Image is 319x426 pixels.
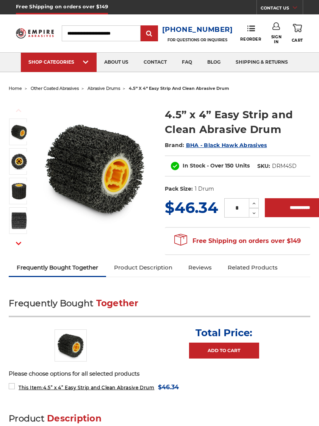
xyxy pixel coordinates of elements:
[9,211,28,230] img: strip it abrasive drum
[9,370,310,378] p: Please choose options for all selected products
[207,162,224,169] span: - Over
[228,53,296,72] a: shipping & returns
[31,86,79,91] a: other coated abrasives
[225,162,234,169] span: 150
[9,102,28,119] button: Previous
[9,122,28,141] img: 4.5 inch x 4 inch paint stripping drum
[55,329,87,362] img: 4.5 inch x 4 inch paint stripping drum
[9,298,93,309] span: Frequently Bought
[96,298,139,309] span: Together
[136,53,174,72] a: contact
[200,53,228,72] a: blog
[47,413,102,424] span: Description
[9,152,28,171] img: quad key arbor stripping drum
[183,162,205,169] span: In Stock
[19,385,43,390] strong: This Item:
[106,259,180,276] a: Product Description
[180,259,220,276] a: Reviews
[162,38,233,42] p: FOR QUESTIONS OR INQUIRIES
[9,86,22,91] a: home
[9,259,106,276] a: Frequently Bought Together
[195,327,252,339] p: Total Price:
[88,86,120,91] a: abrasive drums
[9,413,44,424] span: Product
[186,142,267,149] a: BHA - Black Hawk Abrasives
[28,59,89,65] div: SHOP CATEGORIES
[220,259,286,276] a: Related Products
[16,26,54,41] img: Empire Abrasives
[36,110,154,227] img: 4.5 inch x 4 inch paint stripping drum
[235,162,250,169] span: Units
[174,233,301,249] span: Free Shipping on orders over $149
[189,343,259,359] a: Add to Cart
[9,182,28,200] img: strip it abrasive drum
[292,38,303,43] span: Cart
[257,162,270,170] dt: SKU:
[9,235,28,252] button: Next
[271,34,281,44] span: Sign In
[240,25,261,41] a: Reorder
[158,382,179,392] span: $46.34
[174,53,200,72] a: faq
[165,107,310,137] h1: 4.5” x 4” Easy Strip and Clean Abrasive Drum
[272,162,297,170] dd: DRM4SD
[142,26,157,41] input: Submit
[19,385,154,390] span: 4.5” x 4” Easy Strip and Clean Abrasive Drum
[97,53,136,72] a: about us
[162,24,233,35] a: [PHONE_NUMBER]
[261,4,303,14] a: CONTACT US
[240,37,261,42] span: Reorder
[195,185,214,193] dd: 1 Drum
[129,86,229,91] span: 4.5” x 4” easy strip and clean abrasive drum
[165,142,185,149] span: Brand:
[165,198,218,217] span: $46.34
[165,185,193,193] dt: Pack Size:
[292,22,303,44] a: Cart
